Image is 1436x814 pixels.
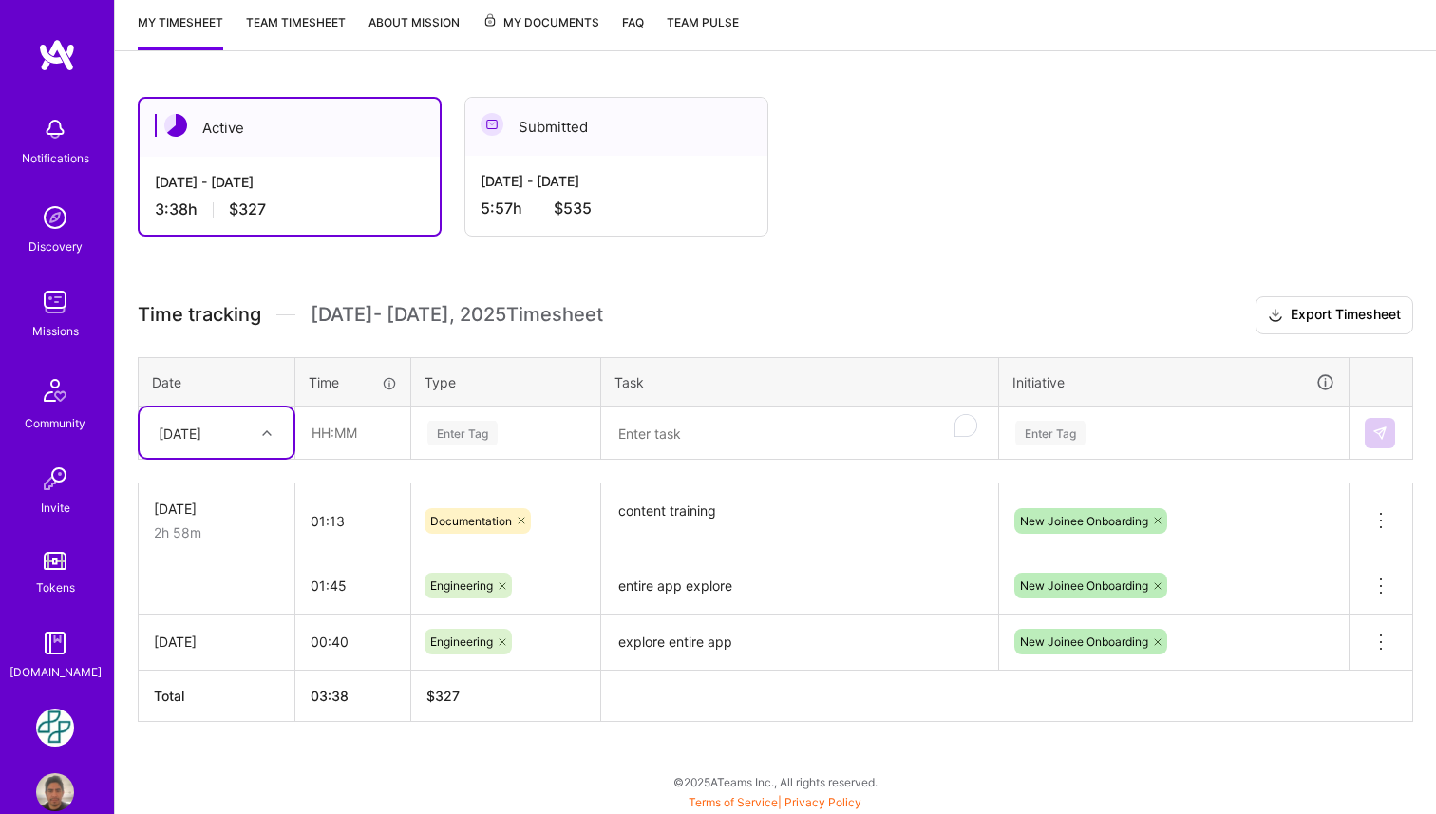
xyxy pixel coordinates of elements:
[689,795,778,809] a: Terms of Service
[41,498,70,518] div: Invite
[139,670,295,721] th: Total
[262,428,272,438] i: icon Chevron
[44,552,66,570] img: tokens
[36,709,74,747] img: Counter Health: Team for Counter Health
[140,99,440,157] div: Active
[154,522,279,542] div: 2h 58m
[481,113,503,136] img: Submitted
[36,110,74,148] img: bell
[36,624,74,662] img: guide book
[1372,426,1388,441] img: Submit
[32,368,78,413] img: Community
[9,662,102,682] div: [DOMAIN_NAME]
[31,773,79,811] a: User Avatar
[603,408,996,459] textarea: To enrich screen reader interactions, please activate Accessibility in Grammarly extension settings
[1256,296,1413,334] button: Export Timesheet
[296,407,409,458] input: HH:MM
[31,709,79,747] a: Counter Health: Team for Counter Health
[411,357,601,407] th: Type
[138,12,223,50] a: My timesheet
[368,12,460,50] a: About Mission
[430,634,493,649] span: Engineering
[427,418,498,447] div: Enter Tag
[1020,634,1148,649] span: New Joinee Onboarding
[481,199,752,218] div: 5:57 h
[481,171,752,191] div: [DATE] - [DATE]
[603,485,996,557] textarea: content training
[667,15,739,29] span: Team Pulse
[295,560,410,611] input: HH:MM
[426,688,460,704] span: $ 327
[482,12,599,33] span: My Documents
[622,12,644,50] a: FAQ
[1012,371,1335,393] div: Initiative
[154,632,279,652] div: [DATE]
[784,795,861,809] a: Privacy Policy
[154,499,279,519] div: [DATE]
[114,758,1436,805] div: © 2025 ATeams Inc., All rights reserved.
[159,423,201,443] div: [DATE]
[36,460,74,498] img: Invite
[1020,514,1148,528] span: New Joinee Onboarding
[1268,306,1283,326] i: icon Download
[689,795,861,809] span: |
[601,357,999,407] th: Task
[482,12,599,50] a: My Documents
[36,577,75,597] div: Tokens
[155,172,425,192] div: [DATE] - [DATE]
[309,372,397,392] div: Time
[295,496,410,546] input: HH:MM
[36,199,74,237] img: discovery
[229,199,266,219] span: $327
[38,38,76,72] img: logo
[138,303,261,327] span: Time tracking
[246,12,346,50] a: Team timesheet
[25,413,85,433] div: Community
[667,12,739,50] a: Team Pulse
[164,114,187,137] img: Active
[1020,578,1148,593] span: New Joinee Onboarding
[36,283,74,321] img: teamwork
[295,616,410,667] input: HH:MM
[603,560,996,613] textarea: entire app explore
[36,773,74,811] img: User Avatar
[155,199,425,219] div: 3:38 h
[311,303,603,327] span: [DATE] - [DATE] , 2025 Timesheet
[22,148,89,168] div: Notifications
[603,616,996,669] textarea: explore entire app
[32,321,79,341] div: Missions
[295,670,411,721] th: 03:38
[430,514,512,528] span: Documentation
[554,199,592,218] span: $535
[28,237,83,256] div: Discovery
[430,578,493,593] span: Engineering
[1015,418,1086,447] div: Enter Tag
[465,98,767,156] div: Submitted
[139,357,295,407] th: Date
